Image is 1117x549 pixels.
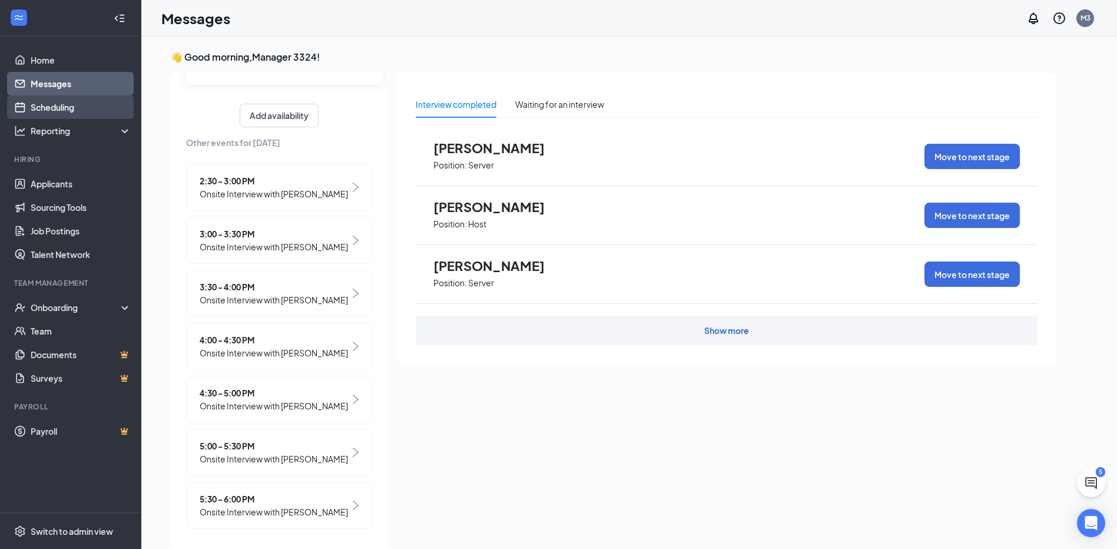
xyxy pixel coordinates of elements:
[433,277,467,289] p: Position:
[433,258,563,273] span: [PERSON_NAME]
[200,174,348,187] span: 2:30 - 3:00 PM
[468,160,494,171] p: Server
[924,144,1020,169] button: Move to next stage
[200,492,348,505] span: 5:30 - 6:00 PM
[31,125,132,137] div: Reporting
[31,343,131,366] a: DocumentsCrown
[200,452,348,465] span: Onsite Interview with [PERSON_NAME]
[200,505,348,518] span: Onsite Interview with [PERSON_NAME]
[468,277,494,289] p: Server
[31,319,131,343] a: Team
[200,439,348,452] span: 5:00 - 5:30 PM
[31,196,131,219] a: Sourcing Tools
[31,243,131,266] a: Talent Network
[1096,467,1105,477] div: 5
[31,72,131,95] a: Messages
[433,160,467,171] p: Position:
[31,95,131,119] a: Scheduling
[200,386,348,399] span: 4:30 - 5:00 PM
[171,51,1056,64] h3: 👋 Good morning, Manager 3324 !
[14,154,129,164] div: Hiring
[1052,11,1066,25] svg: QuestionInfo
[31,419,131,443] a: PayrollCrown
[14,125,26,137] svg: Analysis
[1080,13,1091,23] div: M3
[200,346,348,359] span: Onsite Interview with [PERSON_NAME]
[31,219,131,243] a: Job Postings
[114,12,125,24] svg: Collapse
[161,8,230,28] h1: Messages
[200,187,348,200] span: Onsite Interview with [PERSON_NAME]
[200,240,348,253] span: Onsite Interview with [PERSON_NAME]
[1077,509,1105,537] div: Open Intercom Messenger
[13,12,25,24] svg: WorkstreamLogo
[31,172,131,196] a: Applicants
[433,199,563,214] span: [PERSON_NAME]
[200,227,348,240] span: 3:00 - 3:30 PM
[1084,476,1098,490] svg: ChatActive
[924,262,1020,287] button: Move to next stage
[31,48,131,72] a: Home
[200,399,348,412] span: Onsite Interview with [PERSON_NAME]
[468,219,486,230] p: Host
[14,302,26,313] svg: UserCheck
[433,140,563,156] span: [PERSON_NAME]
[704,325,749,336] div: Show more
[200,280,348,293] span: 3:30 - 4:00 PM
[200,333,348,346] span: 4:00 - 4:30 PM
[515,98,604,111] div: Waiting for an interview
[1026,11,1040,25] svg: Notifications
[31,302,121,313] div: Onboarding
[433,219,467,230] p: Position:
[240,104,319,127] button: Add availability
[14,525,26,537] svg: Settings
[31,366,131,390] a: SurveysCrown
[31,525,113,537] div: Switch to admin view
[14,278,129,288] div: Team Management
[416,98,496,111] div: Interview completed
[1077,469,1105,497] button: ChatActive
[186,136,372,149] span: Other events for [DATE]
[200,293,348,306] span: Onsite Interview with [PERSON_NAME]
[924,203,1020,228] button: Move to next stage
[14,402,129,412] div: Payroll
